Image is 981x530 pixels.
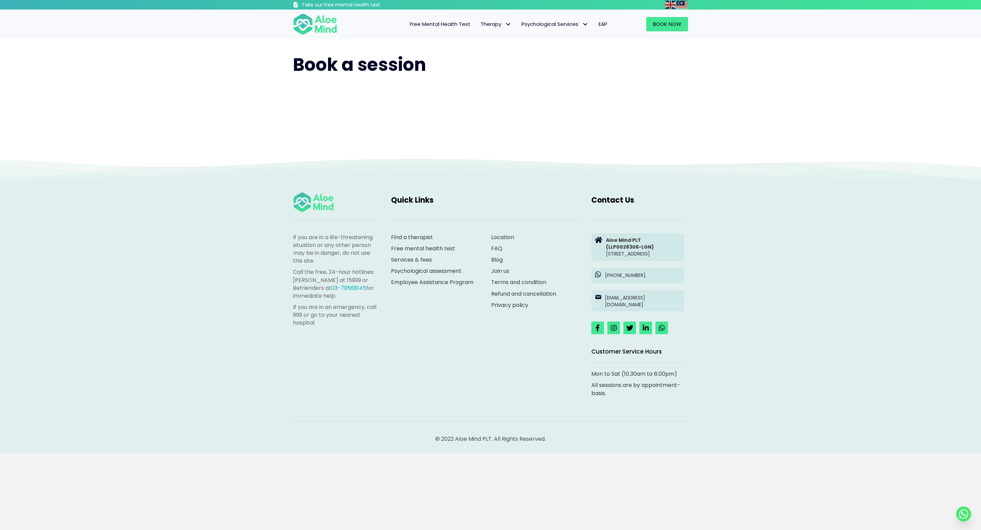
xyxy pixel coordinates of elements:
[591,268,684,283] a: [PHONE_NUMBER]
[405,17,476,31] a: Free Mental Health Test
[646,17,688,31] a: Book Now
[676,1,688,9] a: Malay
[591,347,662,356] span: Customer Service Hours
[331,284,366,292] a: 03-79568145
[391,233,433,241] a: Find a therapist
[293,13,337,35] img: Aloe mind Logo
[491,256,503,264] a: Blog
[593,17,612,31] a: EAP
[346,17,612,31] nav: Menu
[665,1,676,9] img: en
[391,256,432,264] a: Services & fees
[606,244,654,250] strong: (LLP0028306-LGN)
[956,506,971,521] a: Whatsapp
[503,19,513,29] span: Therapy: submenu
[653,20,681,28] span: Book Now
[476,17,516,31] a: TherapyTherapy: submenu
[410,20,470,28] span: Free Mental Health Test
[491,233,514,241] a: Location
[491,301,528,309] a: Privacy policy
[391,278,473,286] a: Employee Assistance Program
[293,435,688,443] p: © 2022 Aloe Mind PLT. All Rights Reserved.
[293,268,377,300] p: Call the free, 24-hour hotlines: [PERSON_NAME] at 15999 or Befrienders at for immediate help.
[293,303,377,327] p: If you are in an emergency, call 999 or go to your nearest hospital.
[293,52,426,77] span: Book a session
[605,294,681,308] p: [EMAIL_ADDRESS][DOMAIN_NAME]
[391,267,462,275] a: Psychological assessment
[676,1,687,9] img: ms
[665,1,676,9] a: English
[491,245,502,252] a: FAQ
[293,2,417,10] a: Take our free mental health test
[591,290,684,312] a: [EMAIL_ADDRESS][DOMAIN_NAME]
[491,278,546,286] a: Terms and condition
[481,20,511,28] span: Therapy
[591,370,684,378] p: Mon to Sat (10.30am to 6.00pm)
[598,20,607,28] span: EAP
[391,195,434,205] span: Quick Links
[606,237,641,244] strong: Aloe Mind PLT
[491,290,556,298] a: Refund and cancellation
[293,233,377,265] p: If you are in a life-threatening situation or any other person may be in danger, do not use this ...
[293,91,688,142] iframe: Booking widget
[302,2,417,9] h3: Take our free mental health test
[391,245,455,252] a: Free mental health test
[591,195,634,205] span: Contact Us
[591,381,684,397] p: All sessions are by appointment-basis.
[580,19,590,29] span: Psychological Services: submenu
[521,20,588,28] span: Psychological Services
[606,237,681,258] p: [STREET_ADDRESS]
[491,267,509,275] a: Join us
[591,233,684,261] a: Aloe Mind PLT(LLP0028306-LGN)[STREET_ADDRESS]
[516,17,593,31] a: Psychological ServicesPsychological Services: submenu
[605,272,681,279] p: [PHONE_NUMBER]
[293,192,334,213] img: Aloe mind Logo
